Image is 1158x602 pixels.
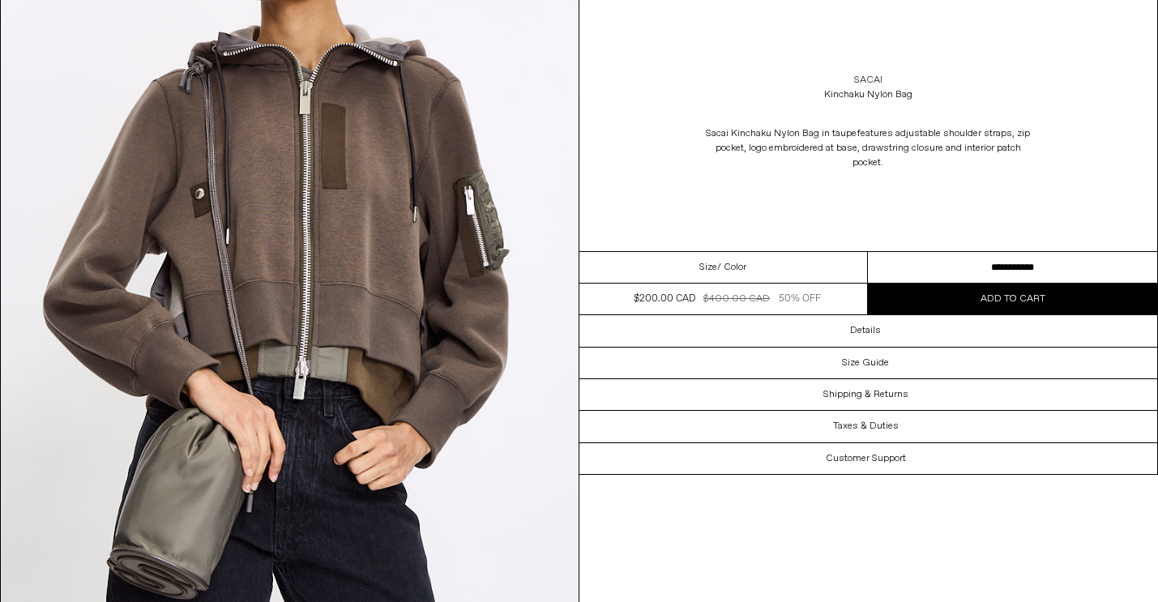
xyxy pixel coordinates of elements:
h3: Shipping & Returns [823,389,908,400]
div: Kinchaku Nylon Bag [824,88,912,102]
span: Size [699,260,717,275]
h3: Taxes & Duties [833,421,899,432]
h3: Details [850,325,881,336]
span: / Color [717,260,746,275]
button: Add to cart [868,284,1157,314]
span: Sacai Kinchaku Nylon Bag in taupe [706,127,857,140]
h3: Customer Support [826,453,906,464]
div: 50% OFF [779,292,821,306]
span: features adjustable shoulder straps, zip pocket, logo embroidered at base, drawstring closure and... [716,127,1031,169]
a: Sacai [854,73,882,88]
div: $200.00 CAD [634,292,695,306]
div: $400.00 CAD [703,292,770,306]
span: Add to cart [981,292,1045,305]
h3: Size Guide [842,357,889,369]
